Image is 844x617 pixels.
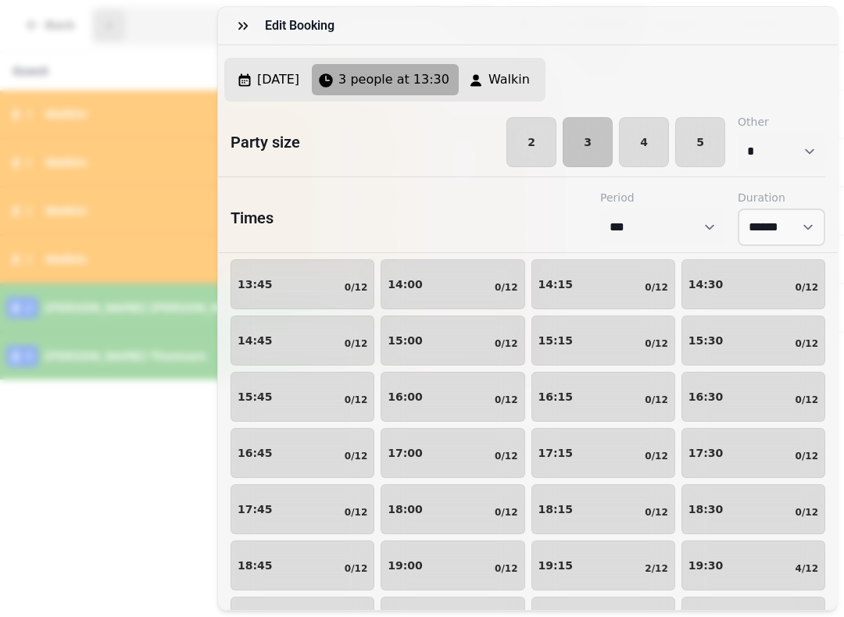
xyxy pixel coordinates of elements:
[265,16,341,35] h3: Edit Booking
[531,316,675,366] button: 15:150/12
[688,504,724,515] p: 18:30
[388,448,423,458] p: 17:00
[538,279,574,290] p: 14:15
[388,560,423,571] p: 19:00
[645,450,667,462] p: 0/12
[531,540,675,590] button: 19:152/12
[218,131,300,153] h2: Party size
[563,117,613,167] button: 3
[681,372,825,422] button: 16:300/12
[238,279,273,290] p: 13:45
[645,281,667,294] p: 0/12
[538,504,574,515] p: 18:15
[238,448,273,458] p: 16:45
[538,335,574,346] p: 15:15
[495,394,517,406] p: 0/12
[796,450,818,462] p: 0/12
[495,506,517,519] p: 0/12
[531,428,675,478] button: 17:150/12
[576,137,599,148] span: 3
[238,560,273,571] p: 18:45
[495,562,517,575] p: 0/12
[600,190,725,205] label: Period
[381,540,524,590] button: 19:000/12
[645,506,667,519] p: 0/12
[796,394,818,406] p: 0/12
[688,560,724,571] p: 19:30
[381,372,524,422] button: 16:000/12
[231,540,374,590] button: 18:450/12
[345,337,367,350] p: 0/12
[645,562,667,575] p: 2/12
[495,450,517,462] p: 0/12
[238,504,273,515] p: 17:45
[231,372,374,422] button: 15:450/12
[681,428,825,478] button: 17:300/12
[531,372,675,422] button: 16:150/12
[388,335,423,346] p: 15:00
[681,484,825,534] button: 18:300/12
[257,70,299,89] span: [DATE]
[388,504,423,515] p: 18:00
[495,337,517,350] p: 0/12
[345,562,367,575] p: 0/12
[645,394,667,406] p: 0/12
[688,391,724,402] p: 16:30
[688,448,724,458] p: 17:30
[538,391,574,402] p: 16:15
[488,70,530,89] span: Walkin
[231,484,374,534] button: 17:450/12
[738,190,825,205] label: Duration
[231,259,374,309] button: 13:450/12
[345,394,367,406] p: 0/12
[531,259,675,309] button: 14:150/12
[681,316,825,366] button: 15:300/12
[231,207,274,229] h2: Times
[796,337,818,350] p: 0/12
[338,70,449,89] span: 3 people at 13:30
[231,428,374,478] button: 16:450/12
[681,540,825,590] button: 19:304/12
[381,484,524,534] button: 18:000/12
[495,281,517,294] p: 0/12
[675,117,725,167] button: 5
[531,484,675,534] button: 18:150/12
[388,279,423,290] p: 14:00
[238,335,273,346] p: 14:45
[681,259,825,309] button: 14:300/12
[231,316,374,366] button: 14:450/12
[645,337,667,350] p: 0/12
[796,506,818,519] p: 0/12
[632,137,656,148] span: 4
[538,560,574,571] p: 19:15
[345,281,367,294] p: 0/12
[688,335,724,346] p: 15:30
[238,391,273,402] p: 15:45
[381,428,524,478] button: 17:000/12
[796,562,818,575] p: 4/12
[381,316,524,366] button: 15:000/12
[619,117,669,167] button: 4
[345,506,367,519] p: 0/12
[796,281,818,294] p: 0/12
[520,137,543,148] span: 2
[506,117,556,167] button: 2
[381,259,524,309] button: 14:000/12
[345,450,367,462] p: 0/12
[738,114,825,130] label: Other
[538,448,574,458] p: 17:15
[388,391,423,402] p: 16:00
[688,137,712,148] span: 5
[688,279,724,290] p: 14:30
